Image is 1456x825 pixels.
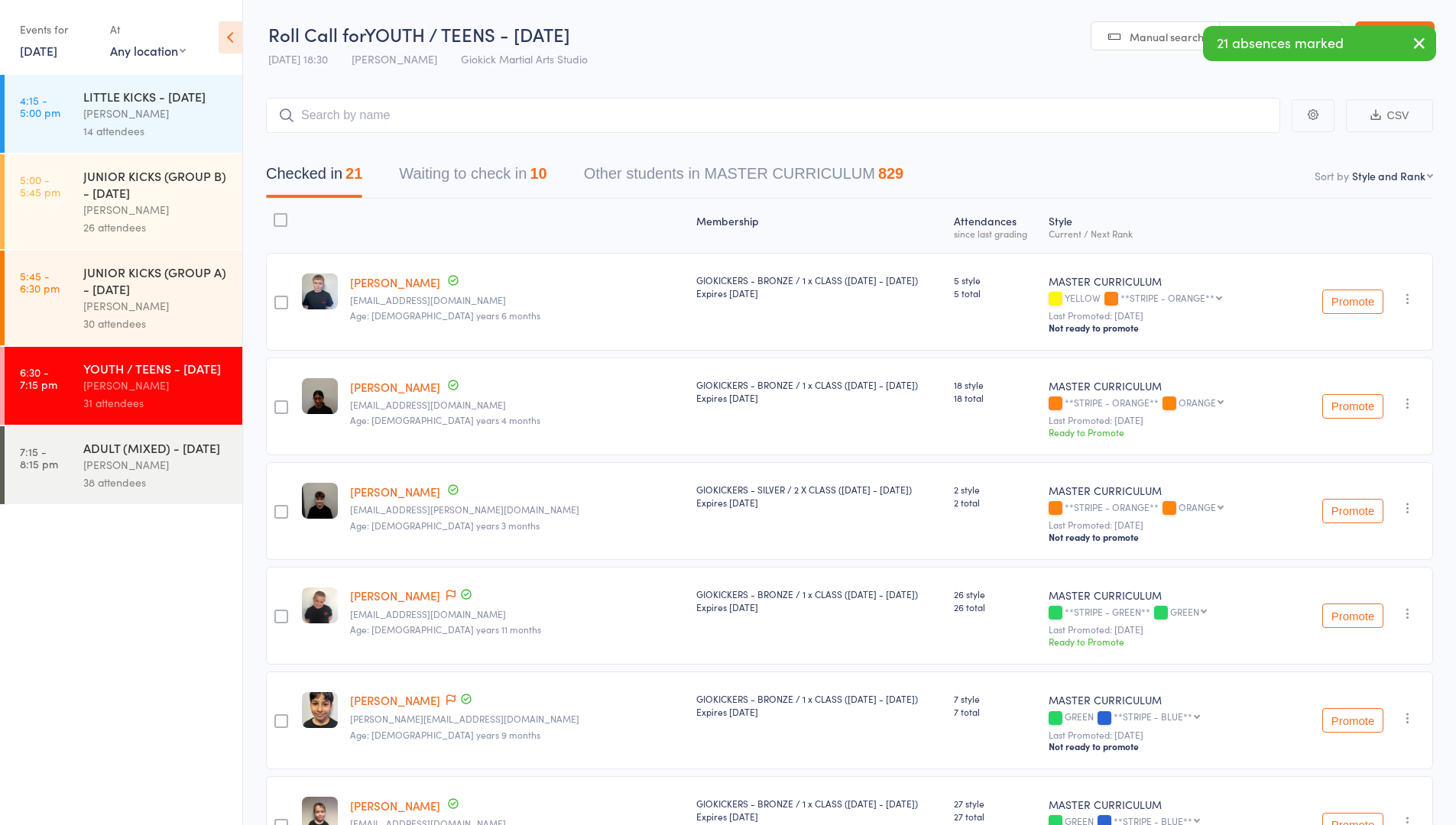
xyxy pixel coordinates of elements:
[1049,587,1299,603] div: MASTER CURRICULUM
[350,519,540,532] span: Age: [DEMOGRAPHIC_DATA] years 3 months
[1346,99,1433,132] button: CSV
[350,295,685,306] small: Phil.carlo@gointeriors.co.uk
[878,165,903,182] div: 829
[1049,635,1299,648] div: Ready to Promote
[5,251,242,345] a: 5:45 -6:30 pmJUNIOR KICKS (GROUP A) - [DATE][PERSON_NAME]30 attendees
[696,600,942,613] div: Expires [DATE]
[5,426,242,504] a: 7:15 -8:15 pmADULT (MIXED) - [DATE][PERSON_NAME]38 attendees
[948,205,1042,246] div: Atten­dances
[20,366,57,390] time: 6:30 - 7:15 pm
[696,797,942,823] div: GIOKICKERS - BRONZE / 1 x CLASS ([DATE] - [DATE])
[1049,519,1299,530] small: Last Promoted: [DATE]
[83,105,229,122] div: [PERSON_NAME]
[1049,730,1299,740] small: Last Promoted: [DATE]
[350,728,540,741] span: Age: [DEMOGRAPHIC_DATA] years 9 months
[954,273,1036,286] span: 5 style
[350,797,440,814] a: [PERSON_NAME]
[696,391,942,404] div: Expires [DATE]
[83,167,229,201] div: JUNIOR KICKS (GROUP B) - [DATE]
[1352,168,1425,183] div: Style and Rank
[5,154,242,249] a: 5:00 -5:45 pmJUNIOR KICKS (GROUP B) - [DATE][PERSON_NAME]26 attendees
[696,692,942,718] div: GIOKICKERS - BRONZE / 1 x CLASS ([DATE] - [DATE])
[268,21,365,47] span: Roll Call for
[1049,425,1299,438] div: Ready to Promote
[266,98,1280,133] input: Search by name
[696,587,942,613] div: GIOKICKERS - BRONZE / 1 x CLASS ([DATE] - [DATE])
[1130,29,1204,44] span: Manual search
[1049,483,1299,498] div: MASTER CURRICULUM
[20,270,60,294] time: 5:45 - 6:30 pm
[954,228,1036,238] div: since last grading
[690,205,948,246] div: Membership
[954,378,1036,391] span: 18 style
[365,21,570,47] span: YOUTH / TEENS - [DATE]
[83,439,229,456] div: ADULT (MIXED) - [DATE]
[1049,322,1299,334] div: Not ready to promote
[696,483,942,509] div: GIOKICKERS - SILVER / 2 X CLASS ([DATE] - [DATE])
[350,623,541,636] span: Age: [DEMOGRAPHIC_DATA] years 11 months
[350,504,685,515] small: nd.turner@hotmail.co.uk
[954,286,1036,299] span: 5 total
[954,391,1036,404] span: 18 total
[1170,607,1199,616] div: GREEN
[1179,502,1216,512] div: ORANGE
[5,75,242,153] a: 4:15 -5:00 pmLITTLE KICKS - [DATE][PERSON_NAME]14 attendees
[302,273,338,309] img: image1713203697.png
[350,484,440,500] a: [PERSON_NAME]
[83,218,229,236] div: 26 attendees
[461,51,588,66] span: Giokick Martial Arts Studio
[399,157,546,198] button: Waiting to check in10
[954,705,1036,718] span: 7 total
[1049,740,1299,752] div: Not ready to promote
[696,810,942,823] div: Expires [DATE]
[530,165,546,182] div: 10
[110,42,186,59] div: Any location
[1322,603,1383,628] button: Promote
[1203,26,1436,61] div: 21 absences marked
[266,157,362,198] button: Checked in21
[1322,708,1383,733] button: Promote
[350,587,440,603] a: [PERSON_NAME]
[20,42,57,59] a: [DATE]
[696,496,942,509] div: Expires [DATE]
[83,377,229,394] div: [PERSON_NAME]
[954,600,1036,613] span: 26 total
[696,378,942,404] div: GIOKICKERS - BRONZE / 1 x CLASS ([DATE] - [DATE])
[83,88,229,105] div: LITTLE KICKS - [DATE]
[1049,378,1299,393] div: MASTER CURRICULUM
[1322,394,1383,419] button: Promote
[20,17,95,42] div: Events for
[1049,624,1299,635] small: Last Promoted: [DATE]
[20,173,60,198] time: 5:00 - 5:45 pm
[1049,531,1299,543] div: Not ready to promote
[110,17,186,42] div: At
[20,445,58,470] time: 7:15 - 8:15 pm
[83,394,229,412] div: 31 attendees
[352,51,437,66] span: [PERSON_NAME]
[83,264,229,297] div: JUNIOR KICKS (GROUP A) - [DATE]
[954,797,1036,810] span: 27 style
[1179,397,1216,407] div: ORANGE
[1049,293,1299,306] div: YELLOW
[696,705,942,718] div: Expires [DATE]
[302,483,338,519] img: image1708369795.png
[350,400,685,410] small: Kully@alvarkarting.com
[1322,499,1383,523] button: Promote
[350,413,540,426] span: Age: [DEMOGRAPHIC_DATA] years 4 months
[350,692,440,708] a: [PERSON_NAME]
[83,474,229,491] div: 38 attendees
[1043,205,1305,246] div: Style
[350,309,540,322] span: Age: [DEMOGRAPHIC_DATA] years 6 months
[954,810,1036,823] span: 27 total
[1049,711,1299,724] div: GREEN
[1355,21,1435,52] a: Exit roll call
[350,713,685,724] small: S.s.sidhu@live.co.uk
[1049,692,1299,707] div: MASTER CURRICULUM
[83,456,229,474] div: [PERSON_NAME]
[83,201,229,218] div: [PERSON_NAME]
[83,122,229,140] div: 14 attendees
[954,483,1036,496] span: 2 style
[1049,310,1299,321] small: Last Promoted: [DATE]
[954,587,1036,600] span: 26 style
[20,94,60,118] time: 4:15 - 5:00 pm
